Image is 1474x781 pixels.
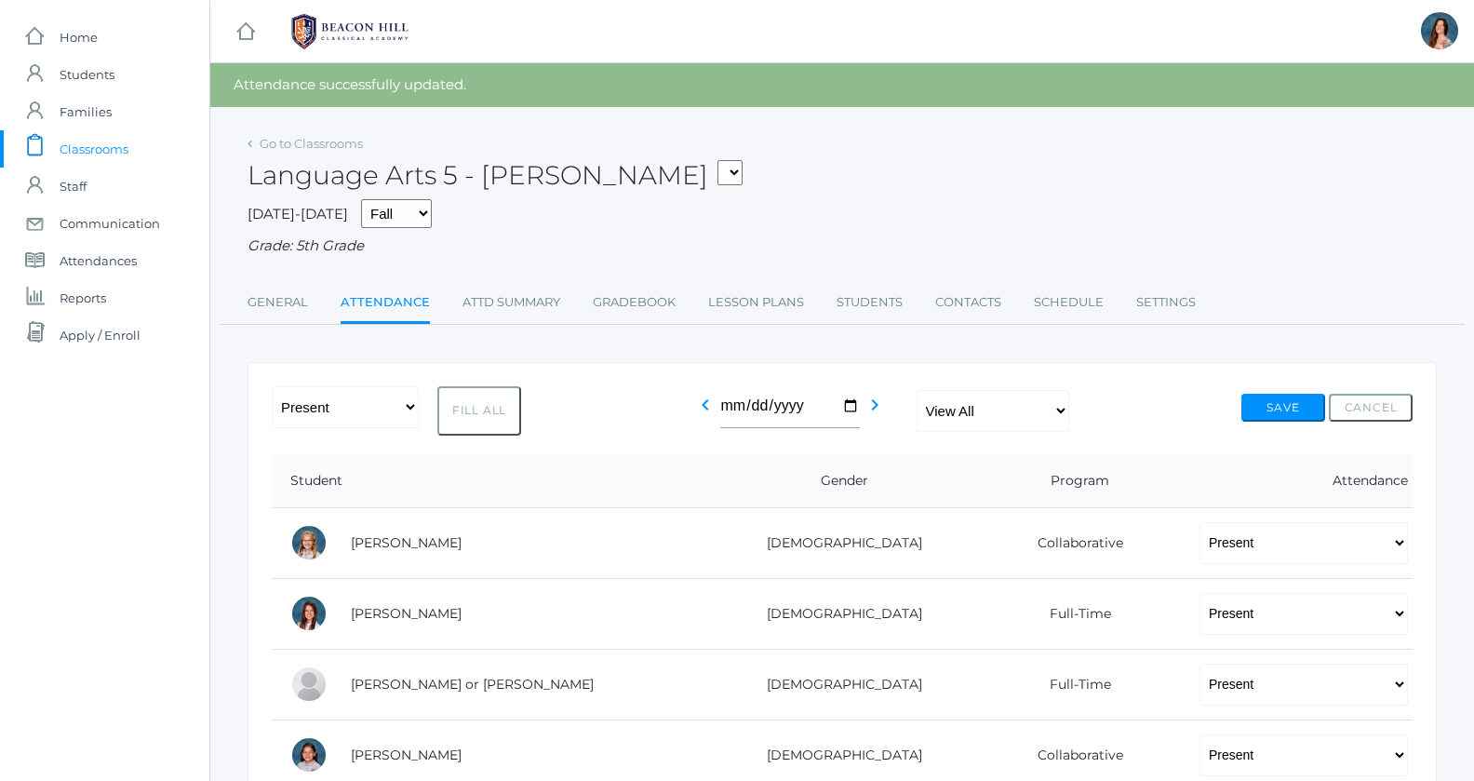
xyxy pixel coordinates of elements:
span: Staff [60,168,87,205]
a: General [248,284,308,321]
span: Attendances [60,242,137,279]
th: Student [272,454,711,508]
td: [DEMOGRAPHIC_DATA] [711,649,965,720]
a: Gradebook [593,284,676,321]
div: Thomas or Tom Cope [290,666,328,703]
a: Attd Summary [462,284,560,321]
td: Full-Time [965,649,1181,720]
td: Full-Time [965,578,1181,649]
div: Grade: 5th Grade [248,236,1437,257]
a: [PERSON_NAME] [351,534,462,551]
a: chevron_left [694,402,717,420]
a: Contacts [935,284,1001,321]
div: Attendance successfully updated. [210,63,1474,107]
i: chevron_right [864,394,886,416]
a: [PERSON_NAME] [351,605,462,622]
span: Students [60,56,114,93]
td: [DEMOGRAPHIC_DATA] [711,578,965,649]
a: Students [837,284,903,321]
i: chevron_left [694,394,717,416]
a: Attendance [341,284,430,324]
div: Paige Albanese [290,524,328,561]
a: [PERSON_NAME] [351,747,462,763]
button: Save [1241,394,1325,422]
td: Collaborative [965,507,1181,578]
a: [PERSON_NAME] or [PERSON_NAME] [351,676,594,693]
td: [DEMOGRAPHIC_DATA] [711,507,965,578]
span: Home [60,19,98,56]
th: Gender [711,454,965,508]
span: Apply / Enroll [60,316,141,354]
a: Settings [1136,284,1196,321]
a: Go to Classrooms [260,136,363,151]
img: 1_BHCALogos-05.png [280,8,420,55]
th: Attendance [1181,454,1413,508]
span: Communication [60,205,160,242]
a: Schedule [1034,284,1104,321]
div: Grace Carpenter [290,595,328,632]
button: Cancel [1329,394,1413,422]
span: [DATE]-[DATE] [248,205,348,222]
button: Fill All [437,386,521,436]
h2: Language Arts 5 - [PERSON_NAME] [248,161,743,190]
th: Program [965,454,1181,508]
span: Families [60,93,112,130]
div: Esperanza Ewing [290,736,328,774]
div: Rebecca Salazar [1421,12,1458,49]
span: Classrooms [60,130,128,168]
span: Reports [60,279,106,316]
a: chevron_right [864,402,886,420]
a: Lesson Plans [708,284,804,321]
